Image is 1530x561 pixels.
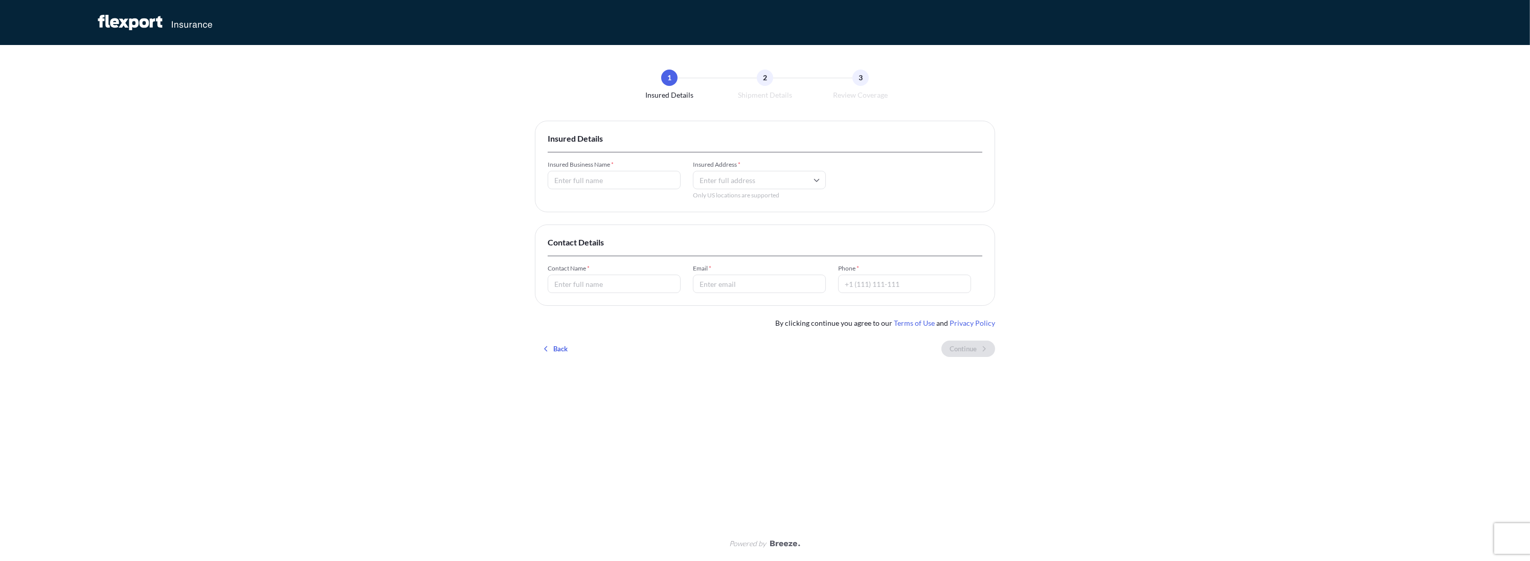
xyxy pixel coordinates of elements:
span: Contact Details [548,237,982,248]
span: Review Coverage [833,90,888,100]
p: Back [553,344,568,354]
span: Insured Details [645,90,693,100]
input: +1 (111) 111-111 [838,275,971,293]
input: Enter full address [693,171,826,189]
p: Continue [950,344,977,354]
span: 3 [859,73,863,83]
span: Powered by [729,538,766,549]
a: Privacy Policy [950,319,995,327]
span: Insured Details [548,133,982,144]
input: Enter email [693,275,826,293]
span: 1 [667,73,671,83]
input: Enter full name [548,171,681,189]
button: Continue [941,341,995,357]
span: Insured Business Name [548,161,681,169]
span: Only US locations are supported [693,191,826,199]
span: Email [693,264,826,273]
span: By clicking continue you agree to our and [775,318,995,328]
a: Terms of Use [894,319,935,327]
span: 2 [763,73,767,83]
span: Phone [838,264,971,273]
span: Shipment Details [738,90,792,100]
button: Back [535,341,576,357]
input: Enter full name [548,275,681,293]
span: Insured Address [693,161,826,169]
span: Contact Name [548,264,681,273]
